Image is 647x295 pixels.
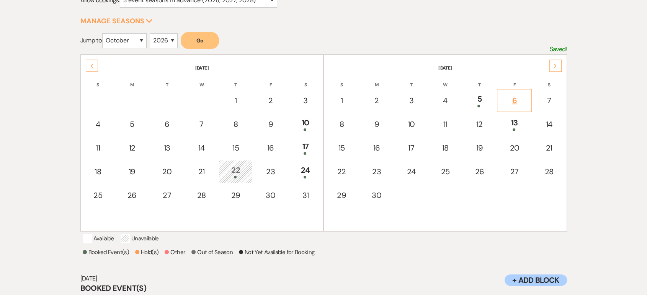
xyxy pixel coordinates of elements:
div: 30 [258,190,284,201]
div: 12 [119,142,145,154]
th: S [82,72,114,88]
div: 27 [154,190,180,201]
div: 10 [399,118,424,130]
th: T [150,72,184,88]
div: 11 [433,118,457,130]
div: 21 [189,166,214,177]
div: 4 [86,118,110,130]
p: Saved! [549,44,567,54]
div: 10 [293,117,318,131]
th: [DATE] [82,55,323,71]
th: S [289,72,322,88]
div: 18 [86,166,110,177]
div: 31 [293,190,318,201]
div: 29 [223,190,248,201]
div: 25 [86,190,110,201]
th: W [185,72,218,88]
h3: Booked Event(s) [80,283,567,293]
div: 2 [363,95,389,106]
div: 1 [329,95,354,106]
div: 25 [433,166,457,177]
button: + Add Block [505,274,567,286]
div: 24 [399,166,424,177]
div: 9 [363,118,389,130]
div: 13 [501,117,527,131]
div: 22 [223,164,248,178]
div: 7 [537,95,562,106]
p: Hold(s) [135,248,159,257]
div: 7 [189,118,214,130]
p: Unavailable [121,234,159,243]
div: 22 [329,166,354,177]
div: 20 [501,142,527,154]
div: 6 [154,118,180,130]
th: M [115,72,149,88]
div: 3 [399,95,424,106]
div: 19 [119,166,145,177]
div: 14 [189,142,214,154]
div: 6 [501,95,527,106]
p: Booked Event(s) [83,248,129,257]
div: 28 [537,166,562,177]
div: 5 [467,93,492,107]
h6: [DATE] [80,274,567,283]
div: 12 [467,118,492,130]
div: 1 [223,95,248,106]
div: 5 [119,118,145,130]
div: 29 [329,190,354,201]
div: 19 [467,142,492,154]
div: 26 [467,166,492,177]
button: Manage Seasons [80,18,153,24]
p: Out of Season [191,248,233,257]
p: Other [165,248,185,257]
th: F [497,72,531,88]
th: T [219,72,252,88]
button: Go [181,32,219,49]
div: 4 [433,95,457,106]
div: 11 [86,142,110,154]
div: 17 [399,142,424,154]
div: 2 [258,95,284,106]
div: 17 [293,141,318,155]
th: M [359,72,394,88]
div: 8 [223,118,248,130]
th: S [325,72,358,88]
div: 16 [363,142,389,154]
div: 30 [363,190,389,201]
th: [DATE] [325,55,566,71]
div: 20 [154,166,180,177]
span: Jump to: [80,36,103,44]
div: 23 [363,166,389,177]
th: T [462,72,496,88]
div: 27 [501,166,527,177]
p: Not Yet Available for Booking [239,248,314,257]
div: 28 [189,190,214,201]
div: 18 [433,142,457,154]
div: 16 [258,142,284,154]
div: 3 [293,95,318,106]
p: Available [83,234,114,243]
div: 15 [223,142,248,154]
div: 13 [154,142,180,154]
th: T [395,72,428,88]
div: 24 [293,164,318,178]
div: 8 [329,118,354,130]
div: 26 [119,190,145,201]
div: 21 [537,142,562,154]
div: 9 [258,118,284,130]
th: F [253,72,288,88]
div: 23 [258,166,284,177]
div: 14 [537,118,562,130]
div: 15 [329,142,354,154]
th: W [428,72,462,88]
th: S [533,72,566,88]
